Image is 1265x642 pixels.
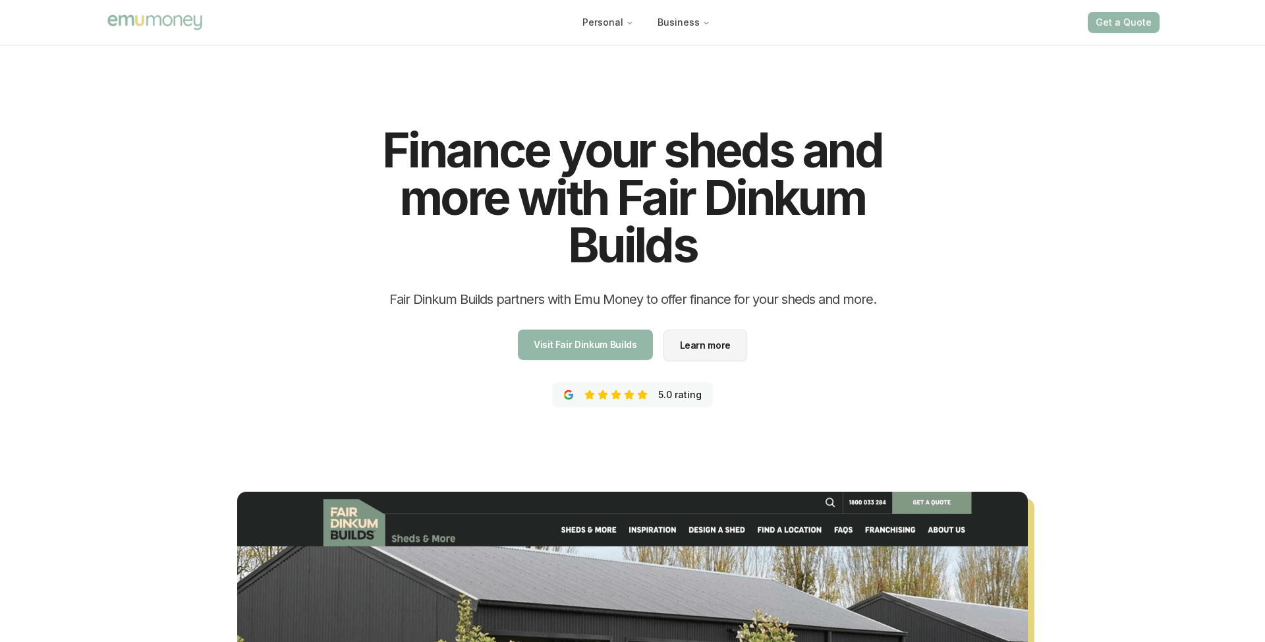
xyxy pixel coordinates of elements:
[663,330,748,361] a: Learn more
[680,341,731,350] span: Learn more
[518,330,653,360] a: Visit Fair Dinkum Builds
[563,390,574,400] img: Emu Money 5 star verified Google Reviews
[1088,12,1160,33] button: Get a Quote
[389,290,876,308] h2: Fair Dinkum Builds partners with Emu Money to offer finance for your sheds and more.
[534,340,637,349] span: Visit Fair Dinkum Builds
[337,127,928,269] h1: Finance your sheds and more with Fair Dinkum Builds
[658,388,702,401] p: 5.0 rating
[647,11,721,34] button: Business
[572,11,644,34] button: Personal
[105,13,204,32] img: Emu Money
